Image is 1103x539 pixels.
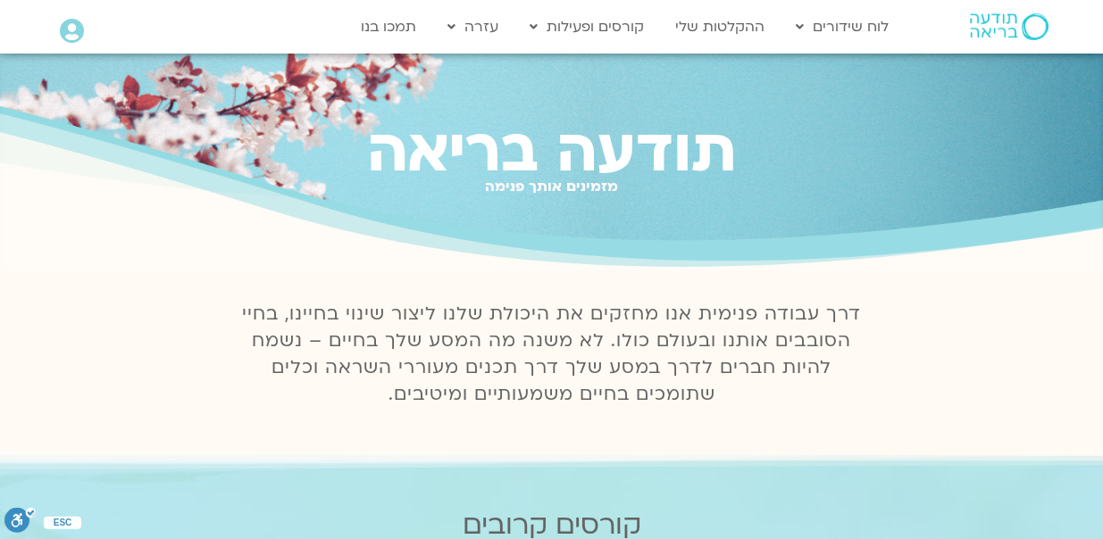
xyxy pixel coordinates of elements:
a: עזרה [439,10,507,44]
img: תודעה בריאה [970,13,1049,40]
a: קורסים ופעילות [521,10,653,44]
a: ההקלטות שלי [666,10,773,44]
a: לוח שידורים [787,10,898,44]
p: דרך עבודה פנימית אנו מחזקים את היכולת שלנו ליצור שינוי בחיינו, בחיי הסובבים אותנו ובעולם כולו. לא... [232,301,872,408]
a: תמכו בנו [352,10,425,44]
